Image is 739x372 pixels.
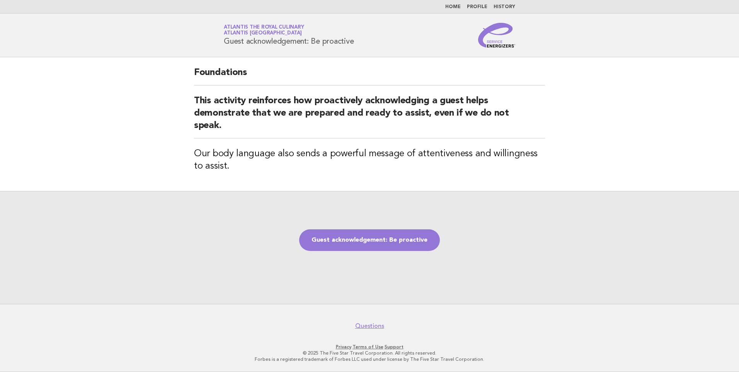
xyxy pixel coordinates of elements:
a: Support [385,344,404,350]
a: Home [445,5,461,9]
a: Privacy [336,344,351,350]
h1: Guest acknowledgement: Be proactive [224,25,354,45]
img: Service Energizers [478,23,515,48]
h3: Our body language also sends a powerful message of attentiveness and willingness to assist. [194,148,545,172]
a: History [494,5,515,9]
a: Questions [355,322,384,330]
a: Terms of Use [352,344,383,350]
a: Guest acknowledgement: Be proactive [299,229,440,251]
span: Atlantis [GEOGRAPHIC_DATA] [224,31,302,36]
h2: Foundations [194,67,545,85]
p: © 2025 The Five Star Travel Corporation. All rights reserved. [133,350,606,356]
a: Profile [467,5,487,9]
p: Forbes is a registered trademark of Forbes LLC used under license by The Five Star Travel Corpora... [133,356,606,362]
h2: This activity reinforces how proactively acknowledging a guest helps demonstrate that we are prep... [194,95,545,138]
a: Atlantis the Royal CulinaryAtlantis [GEOGRAPHIC_DATA] [224,25,304,36]
p: · · [133,344,606,350]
